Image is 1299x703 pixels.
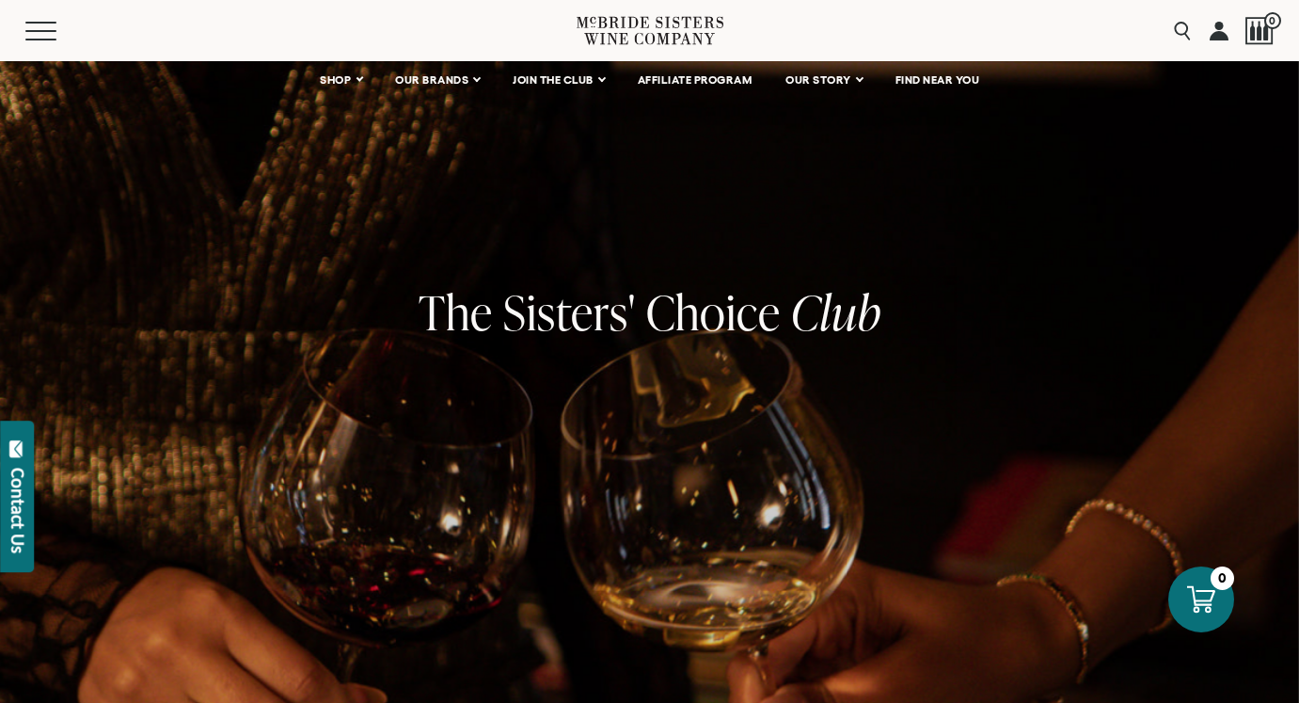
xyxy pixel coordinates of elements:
span: Choice [646,280,781,344]
span: Sisters' [503,280,636,344]
button: Mobile Menu Trigger [25,22,93,40]
span: The [419,280,493,344]
a: JOIN THE CLUB [500,61,616,99]
a: AFFILIATE PROGRAM [626,61,765,99]
a: OUR BRANDS [383,61,491,99]
span: 0 [1264,12,1281,29]
a: OUR STORY [773,61,874,99]
a: SHOP [308,61,373,99]
span: Club [791,280,881,344]
div: Contact Us [8,468,27,553]
a: FIND NEAR YOU [883,61,992,99]
span: SHOP [320,73,352,87]
span: JOIN THE CLUB [513,73,594,87]
span: AFFILIATE PROGRAM [638,73,752,87]
span: FIND NEAR YOU [895,73,980,87]
div: 0 [1211,567,1234,590]
span: OUR STORY [785,73,851,87]
span: OUR BRANDS [395,73,468,87]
